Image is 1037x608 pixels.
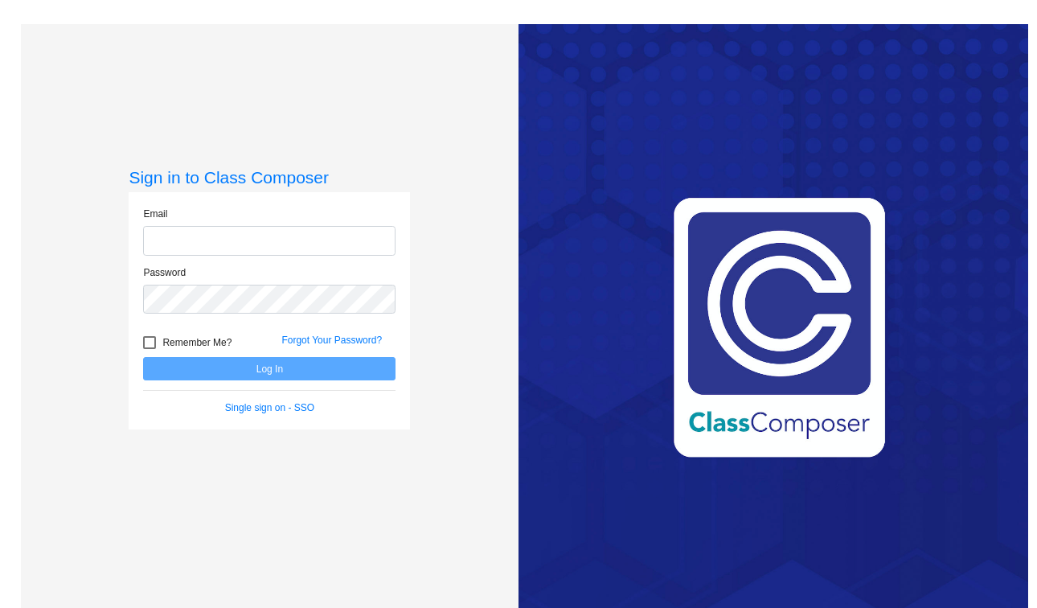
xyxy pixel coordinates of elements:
[281,335,382,346] a: Forgot Your Password?
[143,357,396,380] button: Log In
[143,207,167,221] label: Email
[162,333,232,352] span: Remember Me?
[129,167,410,187] h3: Sign in to Class Composer
[143,265,186,280] label: Password
[225,402,314,413] a: Single sign on - SSO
